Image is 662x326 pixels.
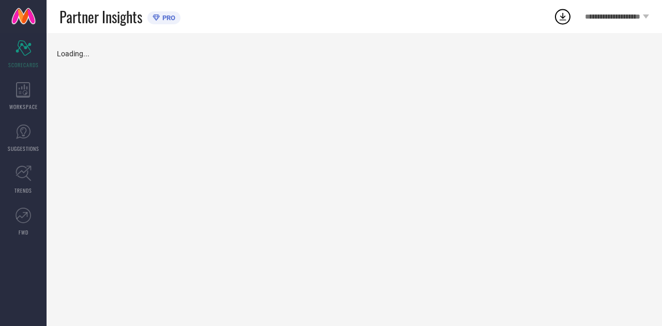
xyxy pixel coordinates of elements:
[14,187,32,194] span: TRENDS
[160,14,175,22] span: PRO
[59,6,142,27] span: Partner Insights
[57,50,89,58] span: Loading...
[8,145,39,152] span: SUGGESTIONS
[553,7,572,26] div: Open download list
[19,228,28,236] span: FWD
[9,103,38,111] span: WORKSPACE
[8,61,39,69] span: SCORECARDS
